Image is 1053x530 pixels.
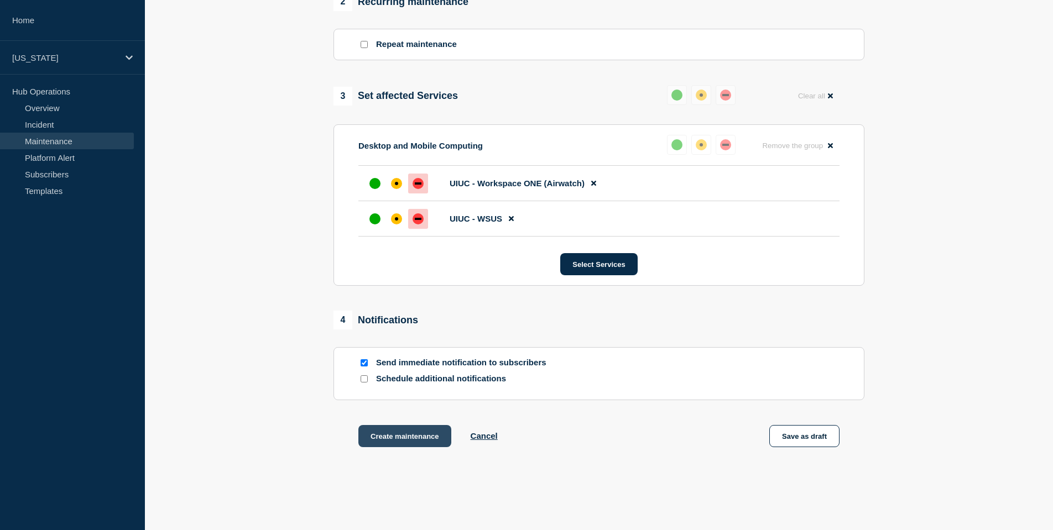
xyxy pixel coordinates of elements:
[720,90,731,101] div: down
[413,213,424,224] div: down
[671,139,682,150] div: up
[333,311,418,329] div: Notifications
[361,375,368,382] input: Schedule additional notifications
[12,53,118,62] p: [US_STATE]
[333,311,352,329] span: 4
[376,358,553,368] p: Send immediate notification to subscribers
[376,374,553,384] p: Schedule additional notifications
[716,85,736,105] button: down
[755,135,840,156] button: Remove the group
[667,135,687,155] button: up
[560,253,637,275] button: Select Services
[333,87,352,106] span: 3
[391,178,402,189] div: affected
[391,213,402,224] div: affected
[361,41,368,48] input: Repeat maintenance
[450,214,502,223] span: UIUC - WSUS
[471,431,498,440] button: Cancel
[691,135,711,155] button: affected
[716,135,736,155] button: down
[791,85,840,107] button: Clear all
[720,139,731,150] div: down
[358,141,483,150] p: Desktop and Mobile Computing
[691,85,711,105] button: affected
[413,178,424,189] div: down
[450,179,585,188] span: UIUC - Workspace ONE (Airwatch)
[696,139,707,150] div: affected
[696,90,707,101] div: affected
[376,39,457,50] p: Repeat maintenance
[369,178,380,189] div: up
[769,425,840,447] button: Save as draft
[358,425,451,447] button: Create maintenance
[333,87,458,106] div: Set affected Services
[361,359,368,366] input: Send immediate notification to subscribers
[369,213,380,224] div: up
[671,90,682,101] div: up
[762,141,823,150] span: Remove the group
[667,85,687,105] button: up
